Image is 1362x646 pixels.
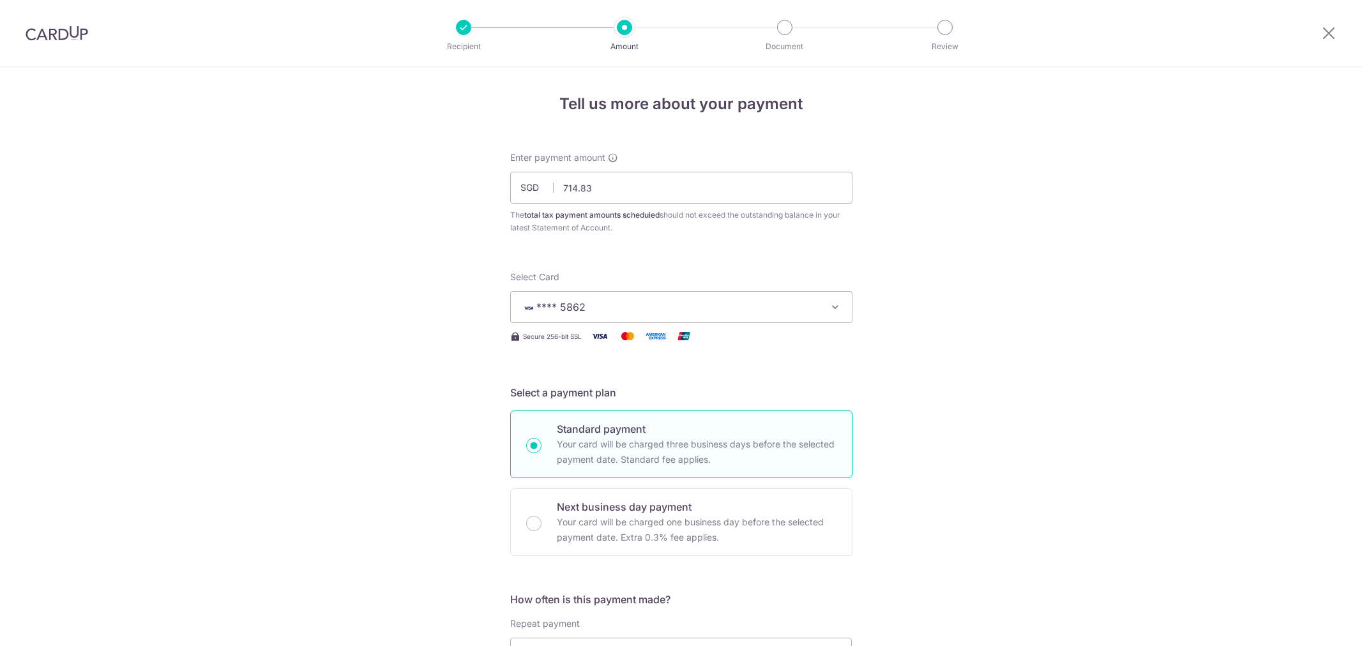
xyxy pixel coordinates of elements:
[520,181,554,194] span: SGD
[510,209,852,234] div: The should not exceed the outstanding balance in your latest Statement of Account.
[510,617,580,630] label: Repeat payment
[587,328,612,344] img: Visa
[510,93,852,116] h4: Tell us more about your payment
[671,328,697,344] img: Union Pay
[577,40,672,53] p: Amount
[524,210,660,220] b: total tax payment amounts scheduled
[26,26,88,41] img: CardUp
[898,40,992,53] p: Review
[510,172,852,204] input: 0.00
[510,592,852,607] h5: How often is this payment made?
[523,331,582,342] span: Secure 256-bit SSL
[557,421,836,437] p: Standard payment
[521,303,536,312] img: VISA
[510,385,852,400] h5: Select a payment plan
[738,40,832,53] p: Document
[643,328,669,344] img: American Express
[615,328,640,344] img: Mastercard
[557,437,836,467] p: Your card will be charged three business days before the selected payment date. Standard fee appl...
[557,515,836,545] p: Your card will be charged one business day before the selected payment date. Extra 0.3% fee applies.
[510,151,605,164] span: Enter payment amount
[510,271,559,282] span: translation missing: en.payables.payment_networks.credit_card.summary.labels.select_card
[416,40,511,53] p: Recipient
[557,499,836,515] p: Next business day payment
